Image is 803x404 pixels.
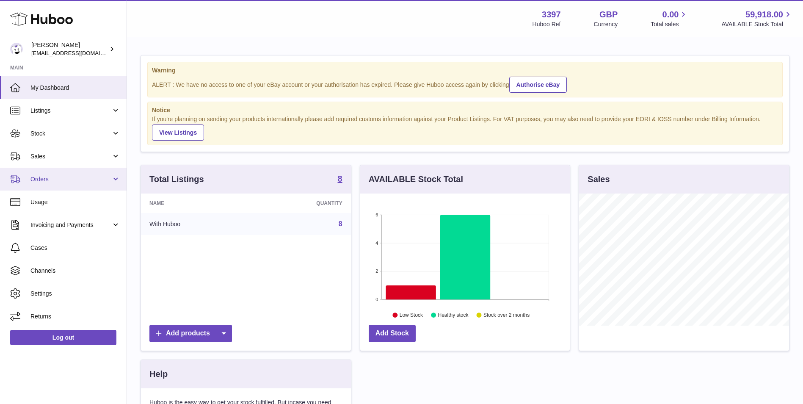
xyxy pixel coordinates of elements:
[594,20,618,28] div: Currency
[31,41,108,57] div: [PERSON_NAME]
[338,174,342,183] strong: 8
[339,220,342,227] a: 8
[542,9,561,20] strong: 3397
[149,325,232,342] a: Add products
[375,297,378,302] text: 0
[30,84,120,92] span: My Dashboard
[152,115,778,141] div: If you're planning on sending your products internationally please add required customs informati...
[149,174,204,185] h3: Total Listings
[721,9,793,28] a: 59,918.00 AVAILABLE Stock Total
[651,9,688,28] a: 0.00 Total sales
[662,9,679,20] span: 0.00
[152,66,778,75] strong: Warning
[30,175,111,183] span: Orders
[30,290,120,298] span: Settings
[30,267,120,275] span: Channels
[149,368,168,380] h3: Help
[745,9,783,20] span: 59,918.00
[10,43,23,55] img: sales@canchema.com
[10,330,116,345] a: Log out
[152,106,778,114] strong: Notice
[721,20,793,28] span: AVAILABLE Stock Total
[30,107,111,115] span: Listings
[141,194,251,213] th: Name
[338,174,342,185] a: 8
[483,313,530,318] text: Stock over 2 months
[251,194,350,213] th: Quantity
[375,269,378,274] text: 2
[30,244,120,252] span: Cases
[438,313,469,318] text: Healthy stock
[599,9,618,20] strong: GBP
[30,130,111,138] span: Stock
[30,221,111,229] span: Invoicing and Payments
[31,50,124,56] span: [EMAIL_ADDRESS][DOMAIN_NAME]
[651,20,688,28] span: Total sales
[141,213,251,235] td: With Huboo
[30,152,111,160] span: Sales
[533,20,561,28] div: Huboo Ref
[152,125,204,141] a: View Listings
[509,77,567,93] a: Authorise eBay
[30,313,120,321] span: Returns
[369,174,463,185] h3: AVAILABLE Stock Total
[400,313,423,318] text: Low Stock
[375,212,378,217] text: 6
[30,198,120,206] span: Usage
[588,174,610,185] h3: Sales
[369,325,416,342] a: Add Stock
[152,75,778,93] div: ALERT : We have no access to one of your eBay account or your authorisation has expired. Please g...
[375,241,378,246] text: 4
